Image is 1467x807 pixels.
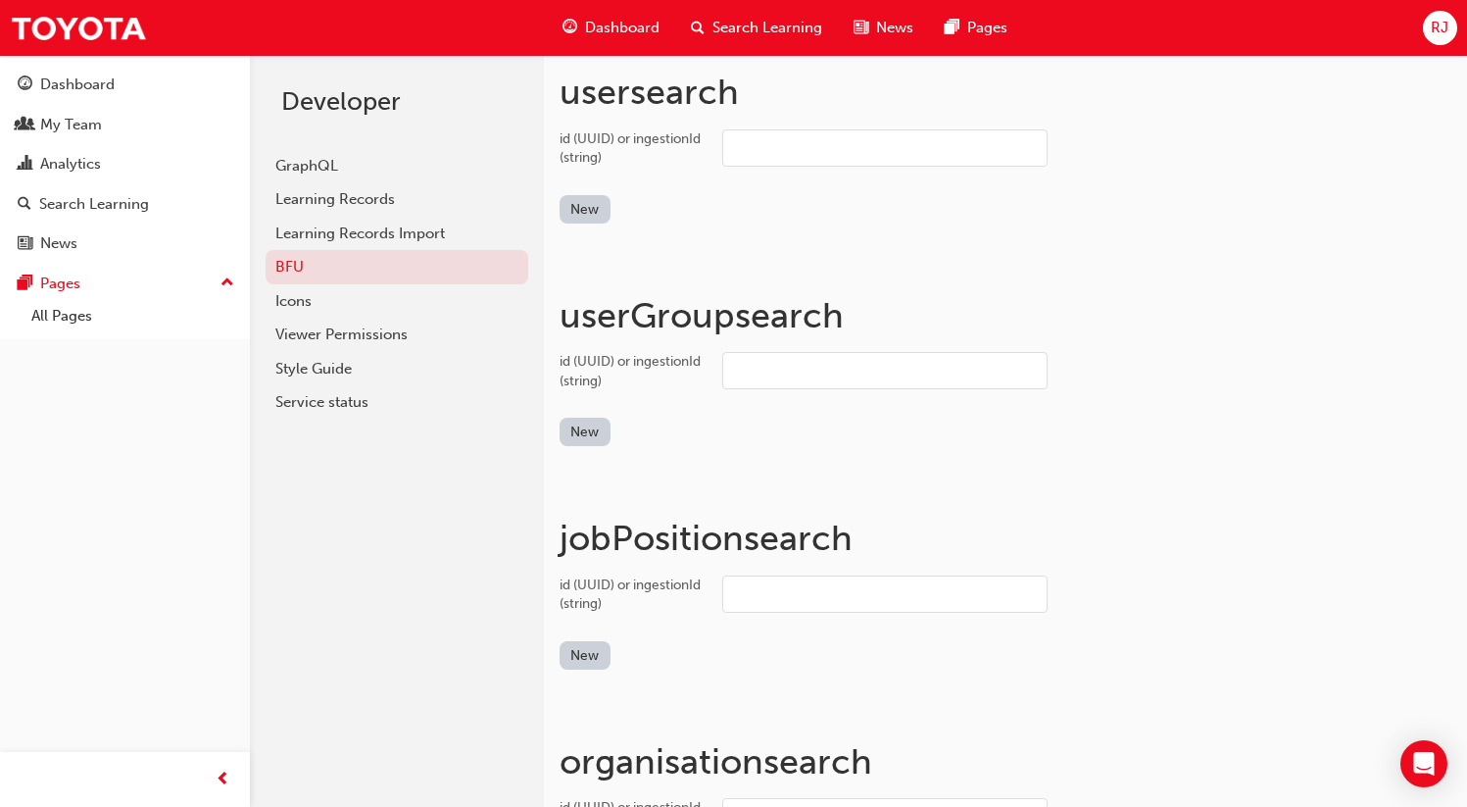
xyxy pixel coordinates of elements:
[945,16,959,40] span: pages-icon
[675,8,838,48] a: search-iconSearch Learning
[10,6,147,50] img: Trak
[266,352,528,386] a: Style Guide
[560,352,707,390] div: id (UUID) or ingestionId (string)
[18,117,32,134] span: people-icon
[560,195,611,224] button: New
[18,156,32,174] span: chart-icon
[560,71,1451,114] h1: user search
[275,223,518,245] div: Learning Records Import
[275,358,518,380] div: Style Guide
[8,266,242,302] button: Pages
[275,391,518,414] div: Service status
[18,235,32,253] span: news-icon
[18,196,31,214] span: search-icon
[40,153,101,176] div: Analytics
[560,129,707,168] div: id (UUID) or ingestionId (string)
[560,576,707,614] div: id (UUID) or ingestionId (string)
[1431,17,1448,39] span: RJ
[712,17,822,39] span: Search Learning
[967,17,1007,39] span: Pages
[275,324,518,346] div: Viewer Permissions
[8,146,242,182] a: Analytics
[722,576,1048,613] input: id (UUID) or ingestionId (string)
[266,284,528,319] a: Icons
[220,271,234,296] span: up-icon
[266,250,528,284] a: BFU
[8,186,242,223] a: Search Learning
[560,294,1451,337] h1: userGroup search
[18,76,32,94] span: guage-icon
[560,740,1451,783] h1: organisation search
[275,155,518,177] div: GraphQL
[562,16,577,40] span: guage-icon
[560,418,611,446] button: New
[216,768,230,792] span: prev-icon
[275,290,518,313] div: Icons
[40,74,115,96] div: Dashboard
[691,16,705,40] span: search-icon
[1423,11,1457,45] button: RJ
[24,301,242,331] a: All Pages
[585,17,660,39] span: Dashboard
[854,16,868,40] span: news-icon
[929,8,1023,48] a: pages-iconPages
[281,86,513,118] h2: Developer
[266,318,528,352] a: Viewer Permissions
[18,276,32,293] span: pages-icon
[838,8,929,48] a: news-iconNews
[560,517,1451,560] h1: jobPosition search
[266,217,528,251] a: Learning Records Import
[876,17,913,39] span: News
[1400,740,1447,787] div: Open Intercom Messenger
[40,273,80,295] div: Pages
[722,129,1048,167] input: id (UUID) or ingestionId (string)
[560,641,611,670] button: New
[266,149,528,183] a: GraphQL
[8,63,242,266] button: DashboardMy TeamAnalyticsSearch LearningNews
[266,385,528,420] a: Service status
[8,107,242,143] a: My Team
[40,114,102,136] div: My Team
[722,352,1048,389] input: id (UUID) or ingestionId (string)
[266,182,528,217] a: Learning Records
[8,67,242,103] a: Dashboard
[547,8,675,48] a: guage-iconDashboard
[40,232,77,255] div: News
[275,188,518,211] div: Learning Records
[8,226,242,262] a: News
[39,193,149,216] div: Search Learning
